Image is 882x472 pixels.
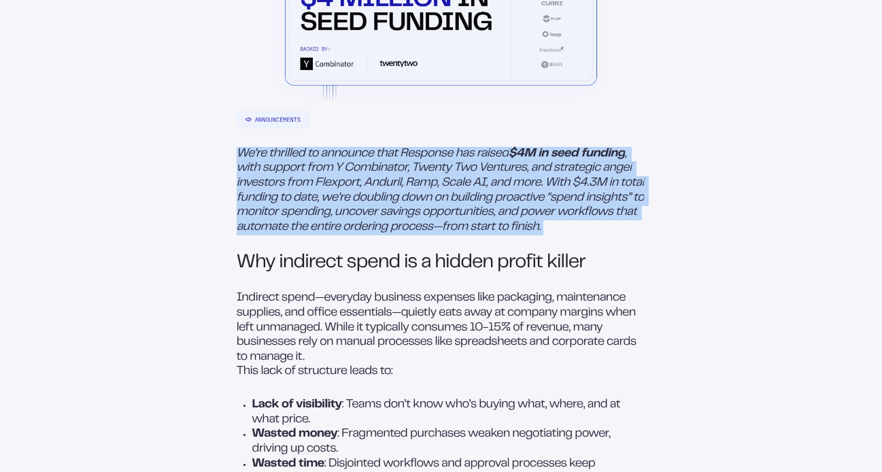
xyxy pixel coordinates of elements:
[252,428,337,439] strong: Wasted money
[245,116,252,122] img: Announcements
[252,399,342,410] strong: Lack of visibility
[237,365,646,380] p: This lack of structure leads to:
[509,148,625,159] em: $4M in seed funding
[237,148,509,159] em: We’re thrilled to announce that Response has raised
[252,427,646,456] p: : Fragmented purchases weaken negotiating power, driving up costs.
[237,148,647,233] em: , with support from Y Combinator, Twenty Two Ventures, and strategic angel investors from Flexpor...
[237,110,310,129] a: Announcements
[237,291,646,365] p: Indirect spend—everyday business expenses like packaging, maintenance supplies, and office essent...
[237,254,646,273] h1: Why indirect spend is a hidden profit killer
[252,458,324,469] strong: Wasted time
[252,398,646,427] p: : Teams don’t know who’s buying what, where, and at what price.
